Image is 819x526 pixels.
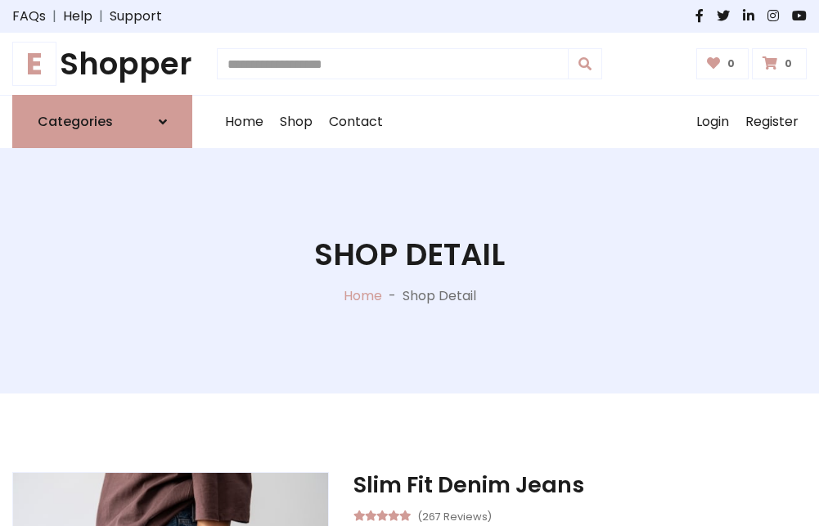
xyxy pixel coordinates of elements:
[403,286,476,306] p: Shop Detail
[314,236,505,272] h1: Shop Detail
[272,96,321,148] a: Shop
[382,286,403,306] p: -
[321,96,391,148] a: Contact
[781,56,796,71] span: 0
[63,7,92,26] a: Help
[12,46,192,82] a: EShopper
[110,7,162,26] a: Support
[417,506,492,525] small: (267 Reviews)
[12,7,46,26] a: FAQs
[737,96,807,148] a: Register
[12,95,192,148] a: Categories
[696,48,749,79] a: 0
[46,7,63,26] span: |
[12,42,56,86] span: E
[353,472,807,498] h3: Slim Fit Denim Jeans
[752,48,807,79] a: 0
[12,46,192,82] h1: Shopper
[723,56,739,71] span: 0
[217,96,272,148] a: Home
[344,286,382,305] a: Home
[38,114,113,129] h6: Categories
[688,96,737,148] a: Login
[92,7,110,26] span: |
